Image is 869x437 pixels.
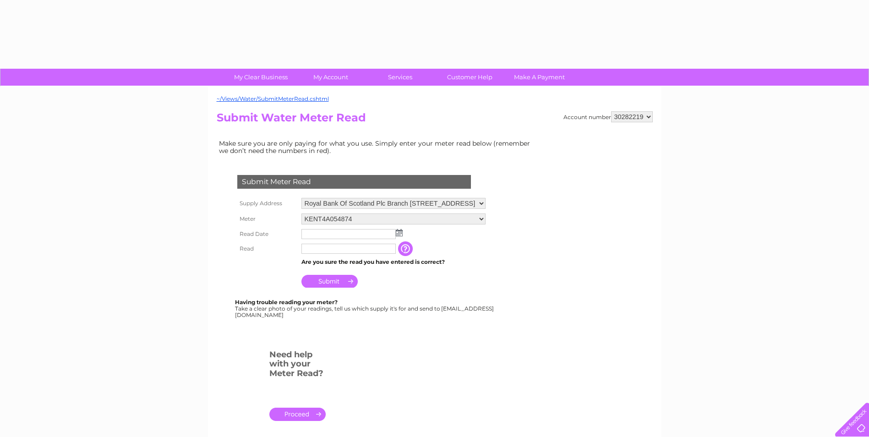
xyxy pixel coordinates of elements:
a: My Clear Business [223,69,299,86]
a: Services [362,69,438,86]
th: Meter [235,211,299,227]
a: My Account [293,69,368,86]
div: Account number [563,111,653,122]
h3: Need help with your Meter Read? [269,348,326,383]
a: ~/Views/Water/SubmitMeterRead.cshtml [217,95,329,102]
img: ... [396,229,403,236]
th: Read Date [235,227,299,241]
a: Customer Help [432,69,508,86]
div: Submit Meter Read [237,175,471,189]
td: Make sure you are only paying for what you use. Simply enter your meter read below (remember we d... [217,137,537,157]
a: . [269,408,326,421]
input: Information [398,241,415,256]
input: Submit [301,275,358,288]
th: Supply Address [235,196,299,211]
div: Take a clear photo of your readings, tell us which supply it's for and send to [EMAIL_ADDRESS][DO... [235,299,495,318]
th: Read [235,241,299,256]
h2: Submit Water Meter Read [217,111,653,129]
a: Make A Payment [502,69,577,86]
b: Having trouble reading your meter? [235,299,338,306]
td: Are you sure the read you have entered is correct? [299,256,488,268]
